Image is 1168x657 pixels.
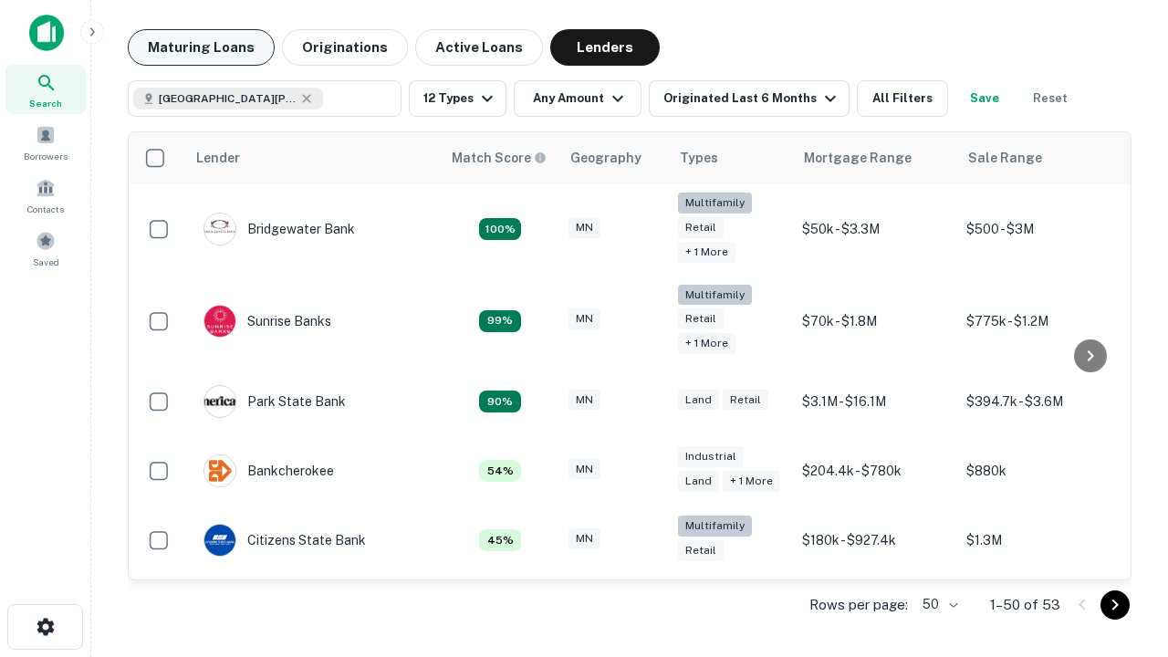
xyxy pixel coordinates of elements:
[1021,80,1079,117] button: Reset
[678,471,719,492] div: Land
[5,118,86,167] a: Borrowers
[409,80,506,117] button: 12 Types
[568,459,600,480] div: MN
[678,540,724,561] div: Retail
[723,471,780,492] div: + 1 more
[479,218,521,240] div: Matching Properties: 20, hasApolloMatch: undefined
[957,132,1121,183] th: Sale Range
[204,386,235,417] img: picture
[793,183,957,276] td: $50k - $3.3M
[185,132,441,183] th: Lender
[678,333,735,354] div: + 1 more
[452,148,543,168] h6: Match Score
[680,147,718,169] div: Types
[957,436,1121,506] td: $880k
[678,193,752,214] div: Multifamily
[5,65,86,114] a: Search
[203,213,355,245] div: Bridgewater Bank
[5,224,86,273] a: Saved
[452,148,547,168] div: Capitalize uses an advanced AI algorithm to match your search with the best lender. The match sco...
[29,15,64,51] img: capitalize-icon.png
[568,308,600,329] div: MN
[793,367,957,436] td: $3.1M - $16.1M
[1100,590,1130,620] button: Go to next page
[957,575,1121,644] td: $485k - $519.9k
[1077,511,1168,599] iframe: Chat Widget
[559,132,669,183] th: Geography
[957,183,1121,276] td: $500 - $3M
[804,147,912,169] div: Mortgage Range
[204,306,235,337] img: picture
[723,390,768,411] div: Retail
[568,390,600,411] div: MN
[479,529,521,551] div: Matching Properties: 5, hasApolloMatch: undefined
[479,460,521,482] div: Matching Properties: 6, hasApolloMatch: undefined
[159,90,296,107] span: [GEOGRAPHIC_DATA][PERSON_NAME], [GEOGRAPHIC_DATA], [GEOGRAPHIC_DATA]
[957,367,1121,436] td: $394.7k - $3.6M
[678,308,724,329] div: Retail
[203,454,334,487] div: Bankcherokee
[514,80,641,117] button: Any Amount
[5,171,86,220] a: Contacts
[204,455,235,486] img: picture
[203,305,331,338] div: Sunrise Banks
[793,276,957,368] td: $70k - $1.8M
[550,29,660,66] button: Lenders
[29,96,62,110] span: Search
[678,446,744,467] div: Industrial
[663,88,841,109] div: Originated Last 6 Months
[570,147,641,169] div: Geography
[678,242,735,263] div: + 1 more
[955,80,1014,117] button: Save your search to get updates of matches that match your search criteria.
[24,149,68,163] span: Borrowers
[568,528,600,549] div: MN
[793,506,957,575] td: $180k - $927.4k
[441,132,559,183] th: Capitalize uses an advanced AI algorithm to match your search with the best lender. The match sco...
[678,217,724,238] div: Retail
[649,80,850,117] button: Originated Last 6 Months
[678,285,752,306] div: Multifamily
[678,516,752,537] div: Multifamily
[793,436,957,506] td: $204.4k - $780k
[957,506,1121,575] td: $1.3M
[915,591,961,618] div: 50
[203,385,346,418] div: Park State Bank
[282,29,408,66] button: Originations
[479,391,521,412] div: Matching Properties: 10, hasApolloMatch: undefined
[203,524,366,557] div: Citizens State Bank
[479,310,521,332] div: Matching Properties: 11, hasApolloMatch: undefined
[809,594,908,616] p: Rows per page:
[27,202,64,216] span: Contacts
[196,147,240,169] div: Lender
[968,147,1042,169] div: Sale Range
[678,390,719,411] div: Land
[793,132,957,183] th: Mortgage Range
[204,214,235,245] img: picture
[857,80,948,117] button: All Filters
[669,132,793,183] th: Types
[957,276,1121,368] td: $775k - $1.2M
[204,525,235,556] img: picture
[128,29,275,66] button: Maturing Loans
[793,575,957,644] td: $384k - $2M
[990,594,1060,616] p: 1–50 of 53
[568,217,600,238] div: MN
[33,255,59,269] span: Saved
[415,29,543,66] button: Active Loans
